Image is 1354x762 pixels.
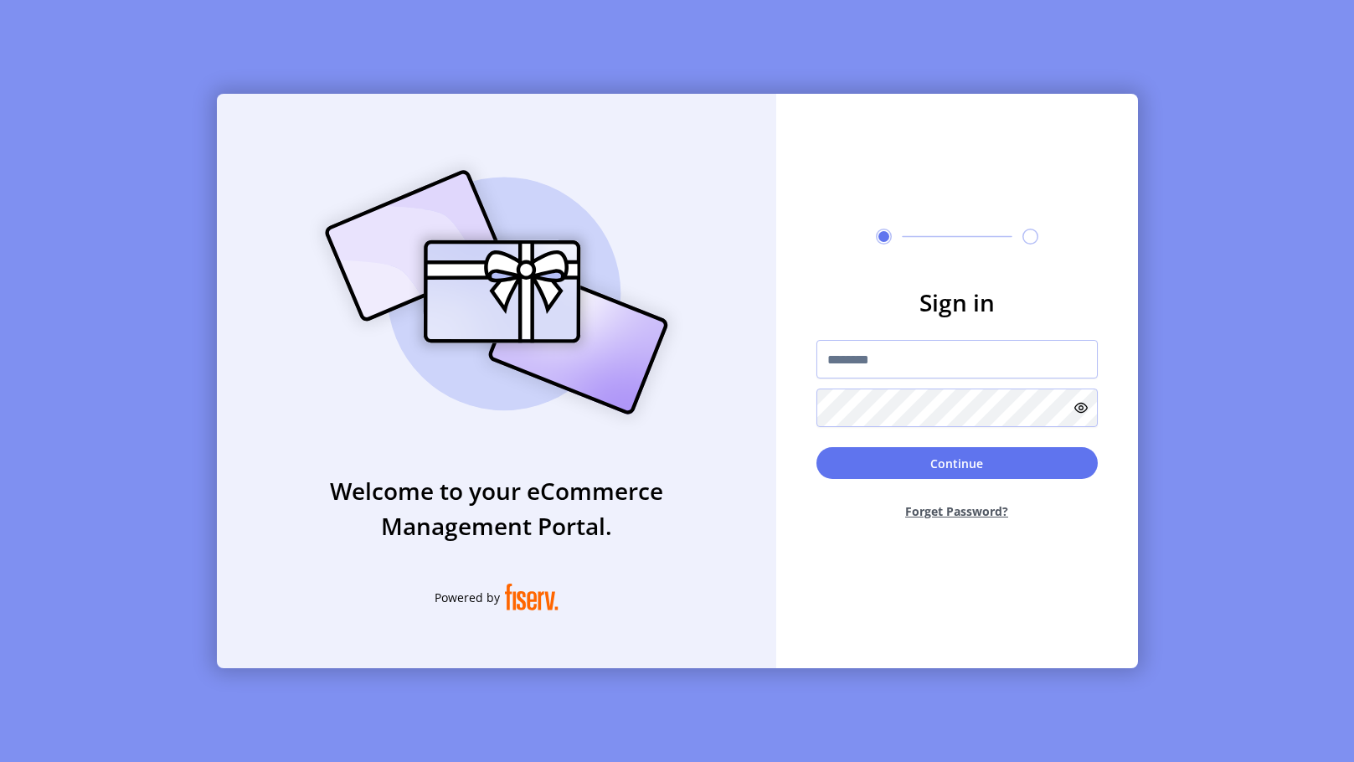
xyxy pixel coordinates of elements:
h3: Sign in [816,285,1098,320]
span: Powered by [435,589,500,606]
button: Forget Password? [816,489,1098,533]
img: card_Illustration.svg [300,152,693,433]
h3: Welcome to your eCommerce Management Portal. [217,473,776,543]
button: Continue [816,447,1098,479]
